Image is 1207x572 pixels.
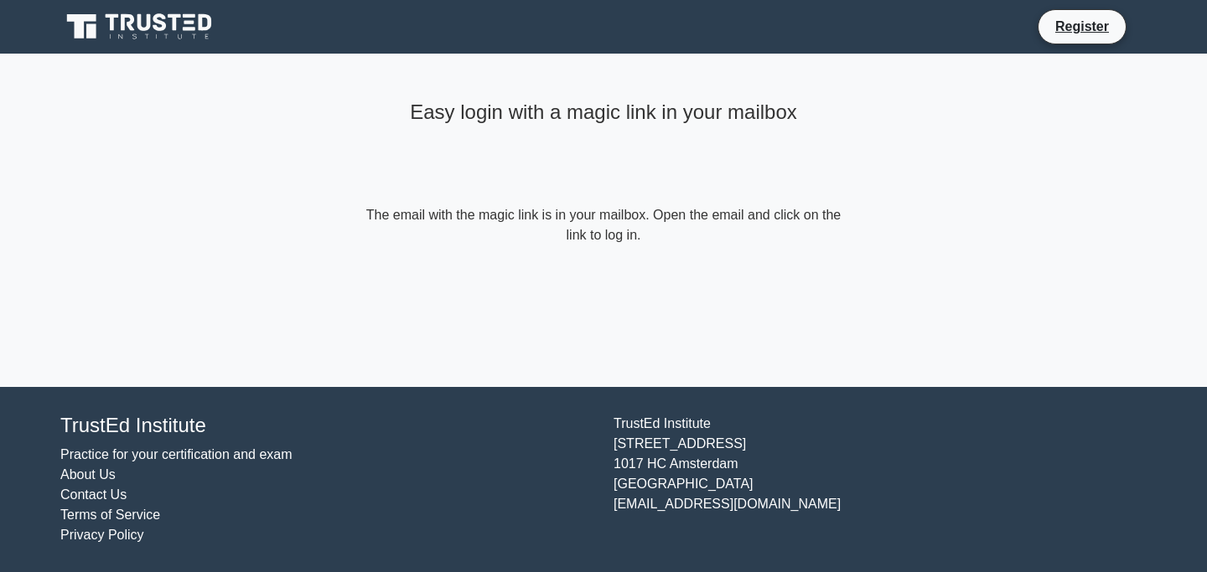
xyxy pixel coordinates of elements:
[60,414,593,438] h4: TrustEd Institute
[603,414,1157,545] div: TrustEd Institute [STREET_ADDRESS] 1017 HC Amsterdam [GEOGRAPHIC_DATA] [EMAIL_ADDRESS][DOMAIN_NAME]
[1045,16,1119,37] a: Register
[60,467,116,482] a: About Us
[60,447,293,461] a: Practice for your certification and exam
[60,528,144,542] a: Privacy Policy
[60,487,127,502] a: Contact Us
[362,205,845,245] form: The email with the magic link is in your mailbox. Open the email and click on the link to log in.
[362,100,845,125] h4: Easy login with a magic link in your mailbox
[60,508,160,522] a: Terms of Service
